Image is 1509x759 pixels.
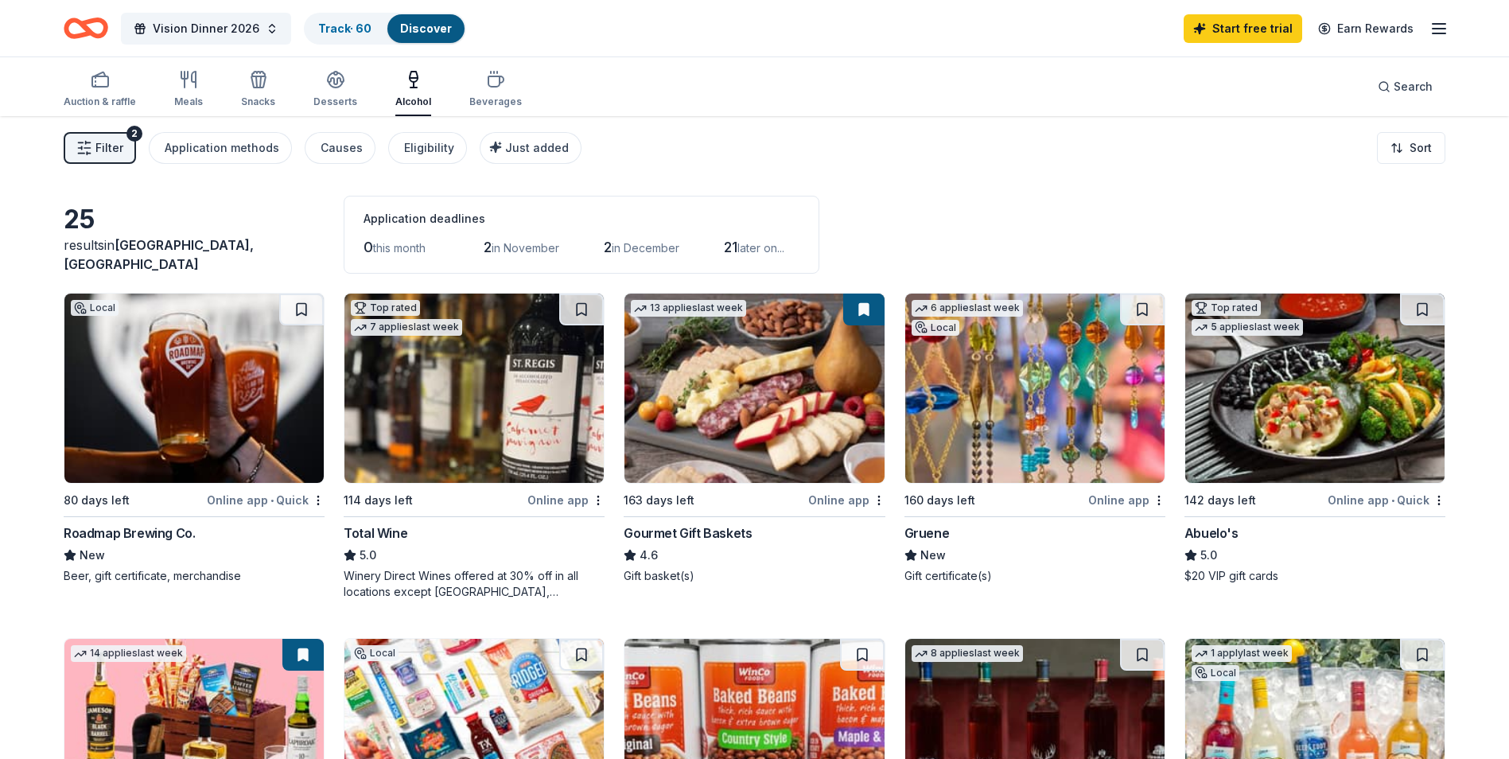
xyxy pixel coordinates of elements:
[1184,293,1445,584] a: Image for Abuelo's Top rated5 applieslast week142 days leftOnline app•QuickAbuelo's5.0$20 VIP gif...
[344,524,407,543] div: Total Wine
[174,64,203,116] button: Meals
[64,204,325,235] div: 25
[149,132,292,164] button: Application methods
[395,95,431,108] div: Alcohol
[904,568,1165,584] div: Gift certificate(s)
[1394,77,1433,96] span: Search
[241,95,275,108] div: Snacks
[624,568,885,584] div: Gift basket(s)
[313,64,357,116] button: Desserts
[1184,568,1445,584] div: $20 VIP gift cards
[624,293,885,584] a: Image for Gourmet Gift Baskets13 applieslast week163 days leftOnline appGourmet Gift Baskets4.6Gi...
[624,294,884,483] img: Image for Gourmet Gift Baskets
[1328,490,1445,510] div: Online app Quick
[1391,494,1394,507] span: •
[404,138,454,158] div: Eligibility
[912,300,1023,317] div: 6 applies last week
[724,239,737,255] span: 21
[318,21,371,35] a: Track· 60
[612,241,679,255] span: in December
[305,132,375,164] button: Causes
[64,237,254,272] span: in
[313,95,357,108] div: Desserts
[321,138,363,158] div: Causes
[1365,71,1445,103] button: Search
[604,239,612,255] span: 2
[153,19,259,38] span: Vision Dinner 2026
[527,490,605,510] div: Online app
[920,546,946,565] span: New
[1184,491,1256,510] div: 142 days left
[207,490,325,510] div: Online app Quick
[1088,490,1165,510] div: Online app
[912,645,1023,662] div: 8 applies last week
[64,568,325,584] div: Beer, gift certificate, merchandise
[344,568,605,600] div: Winery Direct Wines offered at 30% off in all locations except [GEOGRAPHIC_DATA], [GEOGRAPHIC_DAT...
[64,293,325,584] a: Image for Roadmap Brewing Co.Local80 days leftOnline app•QuickRoadmap Brewing Co.NewBeer, gift ce...
[904,524,950,543] div: Gruene
[64,237,254,272] span: [GEOGRAPHIC_DATA], [GEOGRAPHIC_DATA]
[126,126,142,142] div: 2
[64,10,108,47] a: Home
[71,645,186,662] div: 14 applies last week
[351,300,420,316] div: Top rated
[373,241,426,255] span: this month
[64,235,325,274] div: results
[400,21,452,35] a: Discover
[270,494,274,507] span: •
[388,132,467,164] button: Eligibility
[905,294,1165,483] img: Image for Gruene
[165,138,279,158] div: Application methods
[640,546,658,565] span: 4.6
[469,64,522,116] button: Beverages
[492,241,559,255] span: in November
[904,293,1165,584] a: Image for Gruene6 applieslast weekLocal160 days leftOnline appGrueneNewGift certificate(s)
[808,490,885,510] div: Online app
[1192,300,1261,316] div: Top rated
[64,491,130,510] div: 80 days left
[1377,132,1445,164] button: Sort
[1184,14,1302,43] a: Start free trial
[174,95,203,108] div: Meals
[1184,524,1239,543] div: Abuelo's
[1185,294,1445,483] img: Image for Abuelo's
[121,13,291,45] button: Vision Dinner 2026
[469,95,522,108] div: Beverages
[631,300,746,317] div: 13 applies last week
[1192,665,1239,681] div: Local
[484,239,492,255] span: 2
[395,64,431,116] button: Alcohol
[480,132,581,164] button: Just added
[624,491,694,510] div: 163 days left
[344,293,605,600] a: Image for Total WineTop rated7 applieslast week114 days leftOnline appTotal Wine5.0Winery Direct ...
[351,645,399,661] div: Local
[737,241,784,255] span: later on...
[71,300,119,316] div: Local
[95,138,123,158] span: Filter
[64,132,136,164] button: Filter2
[1192,319,1303,336] div: 5 applies last week
[351,319,462,336] div: 7 applies last week
[64,95,136,108] div: Auction & raffle
[344,294,604,483] img: Image for Total Wine
[64,524,195,543] div: Roadmap Brewing Co.
[364,239,373,255] span: 0
[1410,138,1432,158] span: Sort
[80,546,105,565] span: New
[1192,645,1292,662] div: 1 apply last week
[304,13,466,45] button: Track· 60Discover
[912,320,959,336] div: Local
[904,491,975,510] div: 160 days left
[360,546,376,565] span: 5.0
[241,64,275,116] button: Snacks
[624,524,752,543] div: Gourmet Gift Baskets
[1200,546,1217,565] span: 5.0
[344,491,413,510] div: 114 days left
[64,294,324,483] img: Image for Roadmap Brewing Co.
[505,141,569,154] span: Just added
[1309,14,1423,43] a: Earn Rewards
[64,64,136,116] button: Auction & raffle
[364,209,799,228] div: Application deadlines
